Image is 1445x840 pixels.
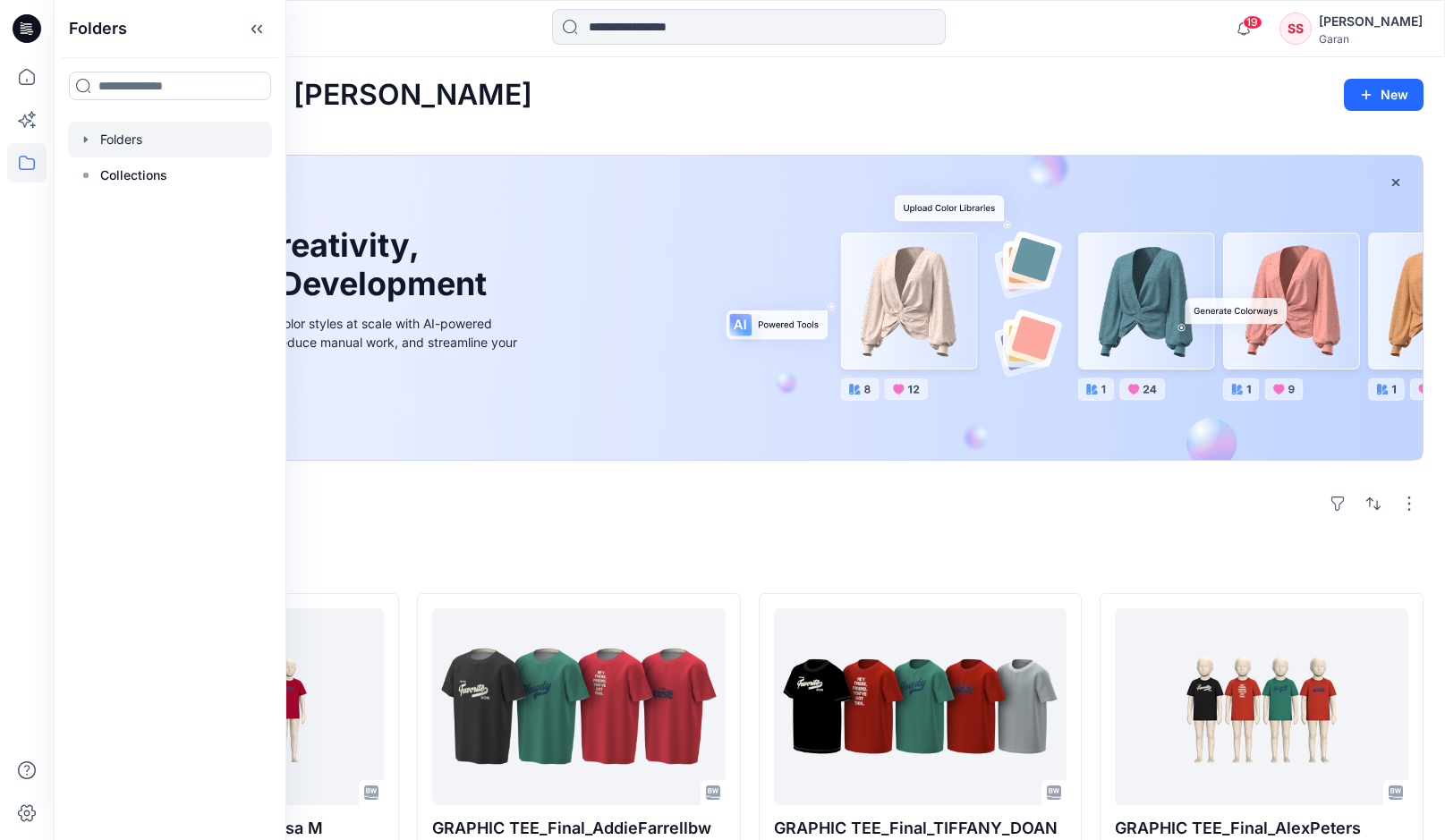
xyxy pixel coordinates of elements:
h1: Unleash Creativity, Speed Up Development [119,226,495,303]
div: Explore ideas faster and recolor styles at scale with AI-powered tools that boost creativity, red... [119,314,522,370]
h4: Styles [75,554,1424,575]
a: GRAPHIC TEE_Final_TIFFANY_DOAN [774,608,1067,805]
div: [PERSON_NAME] [1319,11,1423,32]
span: 19 [1243,15,1262,30]
a: GRAPHIC TEE_Final_AddieFarrellbw [432,608,726,805]
div: SS [1279,13,1312,45]
div: Garan [1319,32,1423,46]
button: New [1344,79,1424,111]
p: Collections [100,165,167,186]
a: Discover more [119,392,522,428]
h2: Welcome back, [PERSON_NAME] [75,79,532,112]
a: GRAPHIC TEE_Final_AlexPeters [1115,608,1408,805]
